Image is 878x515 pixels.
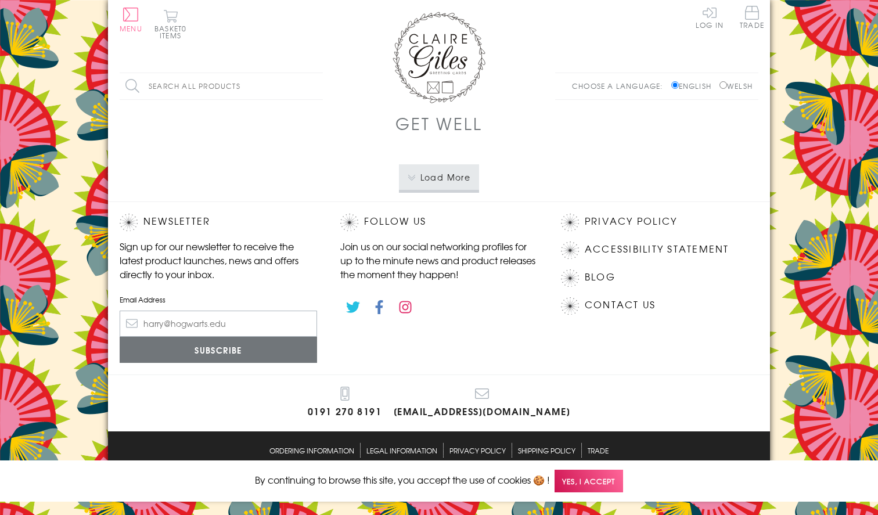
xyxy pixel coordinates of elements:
[588,443,609,458] a: Trade
[340,239,538,281] p: Join us on our social networking profiles for up to the minute news and product releases the mome...
[311,73,323,99] input: Search
[585,297,656,313] a: Contact Us
[518,443,575,458] a: Shipping Policy
[671,81,679,89] input: English
[585,214,677,229] a: Privacy Policy
[120,337,317,363] input: Subscribe
[449,443,506,458] a: Privacy Policy
[160,23,186,41] span: 0 items
[120,239,317,281] p: Sign up for our newsletter to receive the latest product launches, news and offers directly to yo...
[399,164,480,190] button: Load More
[555,470,623,492] span: Yes, I accept
[393,12,485,103] img: Claire Giles Greetings Cards
[340,214,538,231] h2: Follow Us
[671,81,717,91] label: English
[120,23,142,34] span: Menu
[740,6,764,31] a: Trade
[366,443,437,458] a: Legal Information
[585,269,616,285] a: Blog
[120,294,317,305] label: Email Address
[585,242,729,257] a: Accessibility Statement
[154,9,186,39] button: Basket0 items
[572,81,669,91] p: Choose a language:
[120,8,142,32] button: Menu
[696,6,724,28] a: Log In
[308,387,382,420] a: 0191 270 8191
[719,81,753,91] label: Welsh
[395,111,482,135] h1: Get Well
[120,311,317,337] input: harry@hogwarts.edu
[394,387,571,420] a: [EMAIL_ADDRESS][DOMAIN_NAME]
[120,73,323,99] input: Search all products
[269,443,354,458] a: Ordering Information
[740,6,764,28] span: Trade
[120,214,317,231] h2: Newsletter
[719,81,727,89] input: Welsh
